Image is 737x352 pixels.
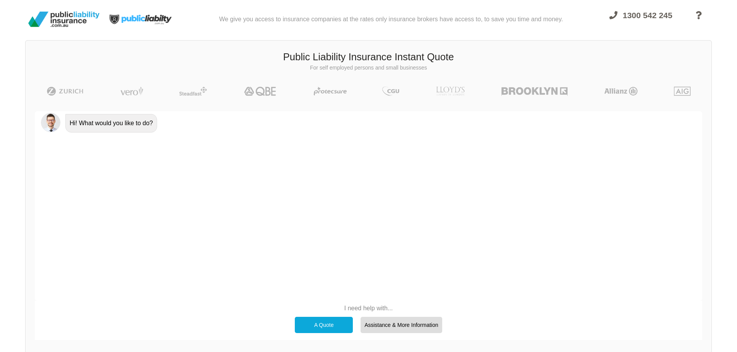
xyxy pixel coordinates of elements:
img: Zurich | Public Liability Insurance [43,87,87,96]
img: Brooklyn | Public Liability Insurance [498,87,571,96]
p: I need help with... [291,304,446,313]
img: LLOYD's | Public Liability Insurance [432,87,469,96]
div: A Quote [295,317,353,333]
img: AIG | Public Liability Insurance [671,87,694,96]
img: CGU | Public Liability Insurance [379,87,402,96]
img: Steadfast | Public Liability Insurance [176,87,210,96]
div: Hi! What would you like to do? [65,114,157,133]
p: For self employed persons and small businesses [31,64,706,72]
div: We give you access to insurance companies at the rates only insurance brokers have access to, to ... [219,3,563,36]
img: Public Liability Insurance Light [103,3,180,36]
img: Vero | Public Liability Insurance [117,87,147,96]
a: 1300 542 245 [602,6,679,36]
img: Allianz | Public Liability Insurance [600,87,641,96]
h3: Public Liability Insurance Instant Quote [31,50,706,64]
img: Protecsure | Public Liability Insurance [311,87,350,96]
img: Public Liability Insurance [25,9,103,30]
span: 1300 542 245 [623,11,672,20]
img: Chatbot | PLI [41,113,60,132]
img: QBE | Public Liability Insurance [239,87,281,96]
div: Assistance & More Information [361,317,442,333]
